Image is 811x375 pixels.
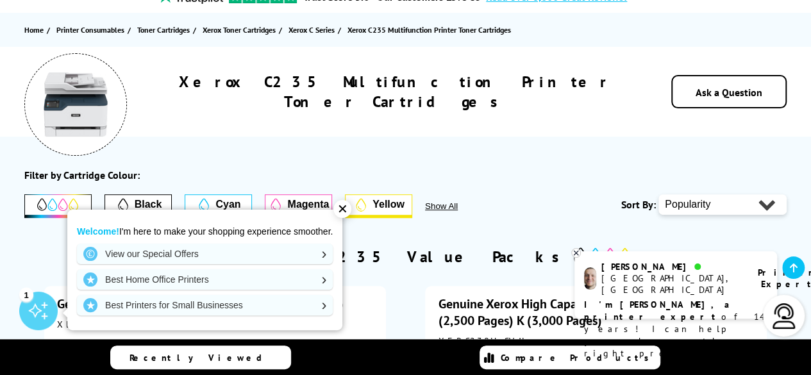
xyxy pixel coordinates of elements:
a: Recently Viewed [110,346,291,369]
span: Toner Cartridges [137,23,190,37]
h1: Xerox C235 Multifunction Printer Toner Cartridges [156,72,633,112]
span: Yellow [372,199,405,210]
a: Ask a Question [696,86,762,99]
a: Printer Consumables [56,23,128,37]
a: Xerox Toner Cartridges [203,23,279,37]
a: Home [24,23,47,37]
b: I'm [PERSON_NAME], a printer expert [584,299,733,322]
a: View our Special Offers [77,244,333,264]
span: Compare Products [501,352,656,363]
a: Xerox C Series [288,23,338,37]
a: Toner Cartridges [137,23,193,37]
span: Cyan [215,199,240,210]
a: Genuine Xerox High Capacity Toner Value Pack CMY (2,500 Pages) K (3,000 Pages) [438,296,717,329]
img: ashley-livechat.png [584,267,596,290]
a: Best Home Office Printers [77,269,333,290]
span: Sort By: [621,198,656,211]
button: Cyan [185,194,252,218]
span: Black [135,199,162,210]
h2: Xerox C235 Value Packs [244,247,567,267]
span: Xerox C Series [288,23,335,37]
a: Best Printers for Small Businesses [77,295,333,315]
a: Compare Products [480,346,660,369]
div: XERC230HCVAL [438,335,754,347]
span: Magenta [287,199,329,210]
img: Xerox C235 Multifunction Printer Toner Cartridges [44,72,108,137]
strong: Welcome! [77,226,119,237]
p: of 14 years! I can help you choose the right product [584,299,767,360]
button: Show All [425,201,492,211]
div: 1 [19,287,33,301]
span: Recently Viewed [130,352,275,363]
button: Yellow [345,194,412,218]
img: user-headset-light.svg [771,303,797,329]
div: [PERSON_NAME] [601,261,742,272]
div: ✕ [333,200,351,218]
button: Magenta [265,194,332,218]
div: [GEOGRAPHIC_DATA], [GEOGRAPHIC_DATA] [601,272,742,296]
div: Filter by Cartridge Colour: [24,169,140,181]
span: Printer Consumables [56,23,124,37]
button: Filter by Black [105,194,172,218]
span: Xerox Toner Cartridges [203,23,276,37]
span: Xerox C235 Multifunction Printer Toner Cartridges [347,25,511,35]
p: I'm here to make your shopping experience smoother. [77,226,333,237]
